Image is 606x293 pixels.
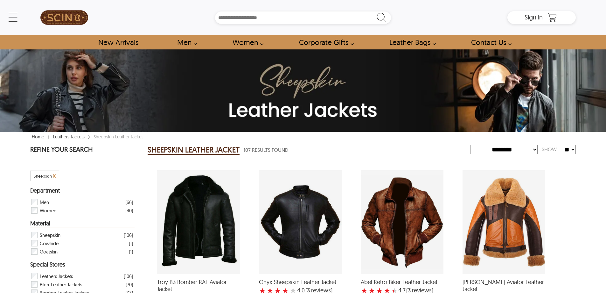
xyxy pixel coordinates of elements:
div: ( 70 ) [126,281,133,289]
a: Shop New Arrivals [91,35,145,49]
div: Heading Filter Sheepskin Leather Jacket by Special Stores [30,261,135,269]
span: Sign in [525,13,543,21]
span: Filter Sheepskin [34,173,52,179]
span: Sheepskin [40,231,60,239]
div: Heading Filter Sheepskin Leather Jacket by Material [30,220,135,228]
span: Goatskin [40,247,58,256]
a: Shopping Cart [546,13,559,22]
a: SCIN [30,3,98,32]
span: Cancel Filter [53,172,56,179]
div: ( 1 ) [129,239,133,247]
span: Troy B3 Bomber RAF Aviator Jacket [157,279,240,292]
a: Home [30,134,46,140]
a: Shop Leather Bags [382,35,439,49]
div: Filter Sheepskin Sheepskin Leather Jacket [31,231,133,239]
div: Filter Men Sheepskin Leather Jacket [31,198,133,206]
div: Filter Goatskin Sheepskin Leather Jacket [31,247,133,256]
span: Leathers Jackets [40,272,73,280]
a: Leathers Jackets [52,134,86,140]
div: Filter Cowhide Sheepskin Leather Jacket [31,239,133,247]
p: REFINE YOUR SEARCH [30,145,135,155]
span: Onyx Sheepskin Leather Jacket [259,279,342,286]
a: Shop Leather Corporate Gifts [292,35,357,49]
a: Shop Women Leather Jackets [225,35,267,49]
a: shop men's leather jackets [170,35,200,49]
div: ( 66 ) [125,198,133,206]
div: Filter Biker Leather Jackets Sheepskin Leather Jacket [31,280,133,289]
span: Abel Retro Biker Leather Jacket [361,279,443,286]
span: 107 Results Found [244,146,288,154]
div: ( 1 ) [129,248,133,256]
span: Women [40,206,56,215]
img: SCIN [40,3,88,32]
div: ( 40 ) [125,207,133,215]
div: ( 106 ) [124,272,133,280]
div: Heading Filter Sheepskin Leather Jacket by Department [30,187,135,195]
h2: SHEEPSKIN LEATHER JACKET [148,145,240,155]
span: Men [40,198,49,206]
div: Filter Women Sheepskin Leather Jacket [31,206,133,215]
span: Gary Aviator Leather Jacket [463,279,545,292]
span: Biker Leather Jackets [40,280,82,289]
span: › [88,131,90,142]
div: ( 106 ) [124,231,133,239]
div: Show: [538,144,562,155]
div: Sheepskin Leather Jacket 107 Results Found [148,143,470,156]
a: contact-us [464,35,515,49]
span: Cowhide [40,239,59,247]
a: Sign in [525,15,543,20]
div: Sheepskin Leather Jacket [92,134,144,140]
div: Filter Leathers Jackets Sheepskin Leather Jacket [31,272,133,280]
span: › [47,131,50,142]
